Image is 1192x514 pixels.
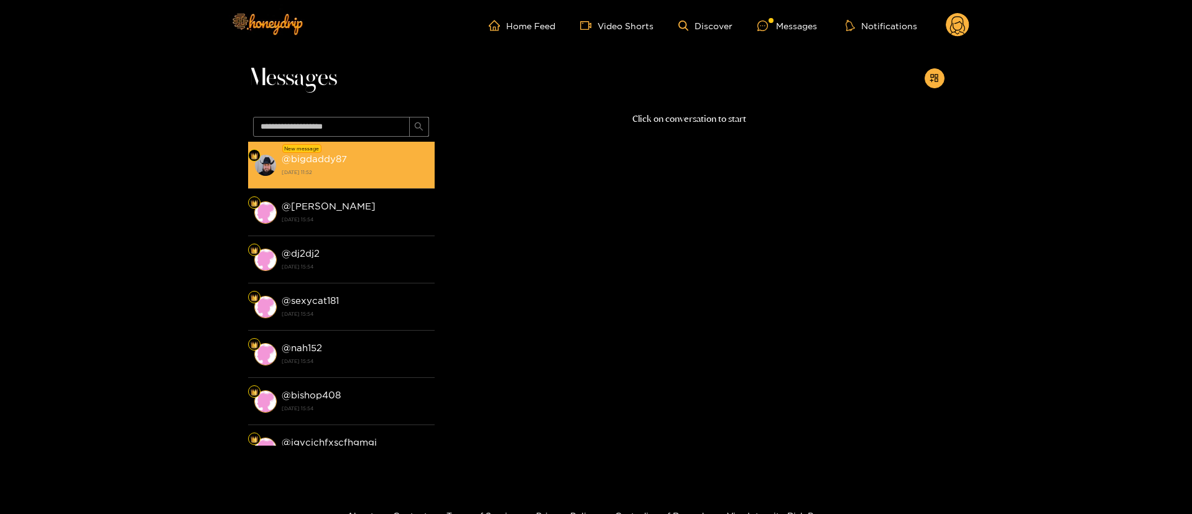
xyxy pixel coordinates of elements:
[282,167,428,178] strong: [DATE] 11:52
[925,68,945,88] button: appstore-add
[414,122,423,132] span: search
[254,296,277,318] img: conversation
[435,112,945,126] p: Click on conversation to start
[282,201,376,211] strong: @ [PERSON_NAME]
[254,201,277,224] img: conversation
[282,403,428,414] strong: [DATE] 15:54
[282,248,320,259] strong: @ dj2dj2
[489,20,506,31] span: home
[282,144,321,153] div: New message
[251,200,258,207] img: Fan Level
[282,154,347,164] strong: @ bigdaddy87
[282,214,428,225] strong: [DATE] 15:54
[254,343,277,365] img: conversation
[251,152,258,160] img: Fan Level
[842,19,921,32] button: Notifications
[254,438,277,460] img: conversation
[580,20,598,31] span: video-camera
[580,20,654,31] a: Video Shorts
[282,390,341,400] strong: @ bishop408
[282,261,428,272] strong: [DATE] 15:54
[282,356,428,367] strong: [DATE] 15:54
[248,63,337,93] span: Messages
[254,154,277,177] img: conversation
[282,295,339,306] strong: @ sexycat181
[254,249,277,271] img: conversation
[489,20,555,31] a: Home Feed
[251,436,258,443] img: Fan Level
[678,21,732,31] a: Discover
[254,390,277,413] img: conversation
[930,73,939,84] span: appstore-add
[282,437,377,447] strong: @ jgvcjchfxscfhgmgj
[757,19,817,33] div: Messages
[251,247,258,254] img: Fan Level
[251,294,258,301] img: Fan Level
[409,117,429,137] button: search
[251,341,258,349] img: Fan Level
[251,388,258,396] img: Fan Level
[282,308,428,319] strong: [DATE] 15:54
[282,342,322,353] strong: @ nah152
